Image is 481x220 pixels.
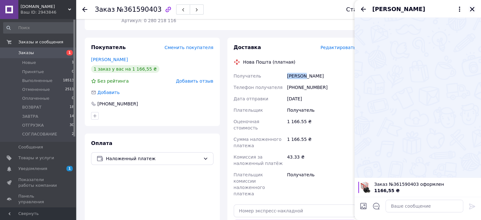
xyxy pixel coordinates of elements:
[22,96,49,101] span: Оплаченные
[70,123,74,128] span: 30
[72,131,74,137] span: 2
[72,60,74,66] span: 1
[72,96,74,101] span: 0
[65,87,74,92] span: 2511
[286,104,357,116] div: Получатель
[286,82,357,93] div: [PHONE_NUMBER]
[97,79,129,84] span: Без рейтинга
[164,45,213,50] span: Сменить покупателя
[372,202,380,210] button: Открыть шаблоны ответов
[3,22,75,34] input: Поиск
[18,155,54,161] span: Товары и услуги
[18,144,43,150] span: Сообщения
[91,140,112,146] span: Оплата
[18,39,63,45] span: Заказы и сообщения
[91,44,126,50] span: Покупатель
[234,154,283,166] span: Комиссия за наложенный платёж
[21,9,76,15] div: Ваш ID: 2943846
[22,60,36,66] span: Новые
[91,65,159,73] div: 1 заказ у вас на 1 166,55 ₴
[22,123,44,128] span: ОТГРУЗКА
[286,134,357,151] div: 1 166.55 ₴
[18,193,59,205] span: Панель управления
[234,96,268,101] span: Дата отправки
[91,57,128,62] a: [PERSON_NAME]
[374,188,400,193] span: 1166,55 ₴
[234,119,259,130] span: Оценочная стоимость
[234,85,283,90] span: Телефон получателя
[242,59,297,65] div: Нова Пошта (платная)
[234,172,265,196] span: Плательщик комиссии наложенного платежа
[374,181,477,187] span: Заказ №361590403 оформлен
[286,151,357,169] div: 43.33 ₴
[22,104,41,110] span: ВОЗВРАТ
[360,5,367,13] button: Назад
[346,6,388,13] div: Статус заказа
[70,114,74,119] span: 14
[22,87,50,92] span: Отмененные
[97,90,120,95] span: Добавить
[22,78,52,84] span: Выполненные
[106,155,200,162] span: Наложенный платеж
[21,4,68,9] span: Vsena.com.ua
[286,116,357,134] div: 1 166.55 ₴
[66,50,73,55] span: 1
[360,182,372,193] img: 5795604873_w100_h100_datchik-massovogo-rashoda.jpg
[18,177,59,188] span: Показатели работы компании
[95,6,115,13] span: Заказ
[82,6,87,13] div: Вернуться назад
[234,108,263,113] span: Плательщик
[468,5,476,13] button: Закрыть
[286,70,357,82] div: [PERSON_NAME]
[18,166,47,172] span: Уведомления
[234,73,261,79] span: Получатель
[63,78,74,84] span: 18513
[117,6,162,13] span: №361590403
[234,44,261,50] span: Доставка
[320,45,356,50] span: Редактировать
[18,50,34,56] span: Заказы
[22,131,57,137] span: СОГЛАСОВАНИЕ
[372,5,463,13] button: [PERSON_NAME]
[286,169,357,199] div: Получатель
[286,93,357,104] div: [DATE]
[22,69,44,75] span: Принятые
[72,69,74,75] span: 0
[234,137,281,148] span: Сумма наложенного платежа
[121,18,176,23] span: Артикул: 0 280 218 116
[234,204,356,217] input: Номер экспресс-накладной
[97,101,139,107] div: [PHONE_NUMBER]
[66,166,73,171] span: 1
[22,114,38,119] span: ЗАВТРА
[70,104,74,110] span: 18
[176,79,213,84] span: Добавить отзыв
[372,5,425,13] span: [PERSON_NAME]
